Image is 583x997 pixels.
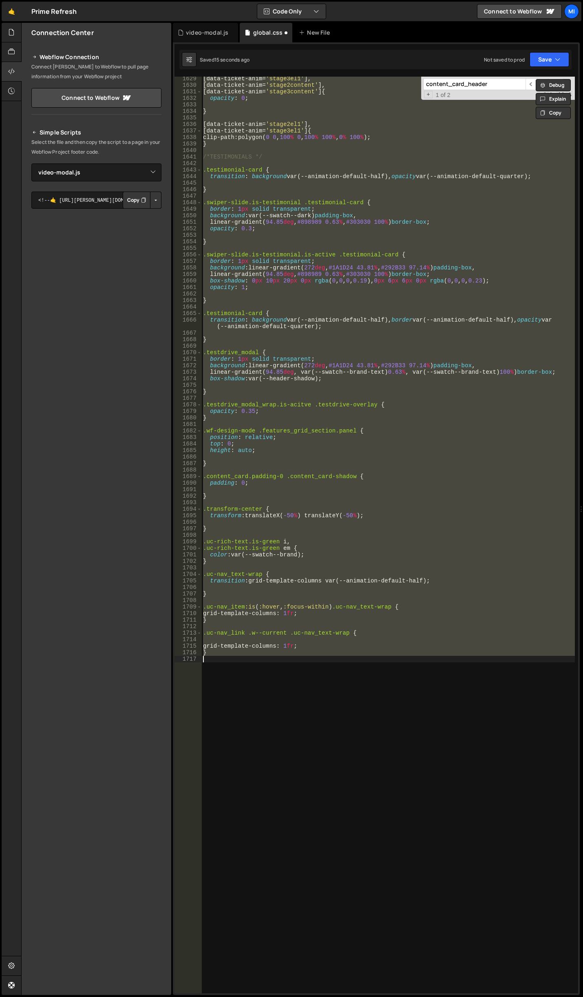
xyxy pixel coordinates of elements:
[174,467,202,473] div: 1688
[174,278,202,284] div: 1660
[174,115,202,121] div: 1635
[186,29,228,37] div: video-modal.js
[174,434,202,441] div: 1683
[174,232,202,238] div: 1653
[174,291,202,297] div: 1662
[174,636,202,643] div: 1714
[536,93,571,105] button: Explain
[174,415,202,421] div: 1680
[31,128,161,137] h2: Simple Scripts
[174,82,202,88] div: 1630
[174,330,202,336] div: 1667
[174,108,202,115] div: 1634
[174,212,202,219] div: 1650
[564,4,579,19] a: Mi
[31,62,161,82] p: Connect [PERSON_NAME] to Webflow to pull page information from your Webflow project
[174,154,202,160] div: 1641
[174,101,202,108] div: 1633
[174,121,202,128] div: 1636
[174,258,202,265] div: 1657
[174,401,202,408] div: 1678
[174,395,202,401] div: 1677
[174,578,202,584] div: 1705
[174,271,202,278] div: 1659
[174,630,202,636] div: 1713
[2,2,22,21] a: 🤙
[174,551,202,558] div: 1701
[174,199,202,206] div: 1648
[174,597,202,604] div: 1708
[123,192,150,209] button: Copy
[31,88,161,108] a: Connect to Webflow
[174,532,202,538] div: 1698
[174,88,202,95] div: 1631
[174,193,202,199] div: 1647
[174,428,202,434] div: 1682
[174,493,202,499] div: 1692
[174,441,202,447] div: 1684
[174,460,202,467] div: 1687
[174,245,202,251] div: 1655
[174,656,202,662] div: 1717
[174,173,202,180] div: 1644
[253,29,283,37] div: global.css
[174,238,202,245] div: 1654
[174,375,202,382] div: 1674
[31,52,161,62] h2: Webflow Connection
[423,78,526,90] input: Search for
[174,349,202,356] div: 1670
[174,317,202,330] div: 1666
[174,480,202,486] div: 1690
[214,56,250,63] div: 15 seconds ago
[174,584,202,591] div: 1706
[174,362,202,369] div: 1672
[174,525,202,532] div: 1697
[174,382,202,388] div: 1675
[174,186,202,193] div: 1646
[174,486,202,493] div: 1691
[174,558,202,565] div: 1702
[174,617,202,623] div: 1711
[174,160,202,167] div: 1642
[174,134,202,141] div: 1638
[200,56,250,63] div: Saved
[174,473,202,480] div: 1689
[174,512,202,519] div: 1695
[174,284,202,291] div: 1661
[174,75,202,82] div: 1629
[536,79,571,91] button: Debug
[174,519,202,525] div: 1696
[174,141,202,147] div: 1639
[174,565,202,571] div: 1703
[174,297,202,304] div: 1663
[174,421,202,428] div: 1681
[174,506,202,512] div: 1694
[174,180,202,186] div: 1645
[257,4,326,19] button: Code Only
[174,310,202,317] div: 1665
[174,454,202,460] div: 1686
[174,343,202,349] div: 1669
[424,91,433,98] span: Toggle Replace mode
[174,591,202,597] div: 1707
[174,604,202,610] div: 1709
[174,251,202,258] div: 1656
[123,192,161,209] div: Button group with nested dropdown
[174,610,202,617] div: 1710
[477,4,562,19] a: Connect to Webflow
[536,107,571,119] button: Copy
[174,95,202,101] div: 1632
[530,52,569,67] button: Save
[174,499,202,506] div: 1693
[174,447,202,454] div: 1685
[174,649,202,656] div: 1716
[526,78,537,90] span: ​
[31,301,162,374] iframe: YouTube video player
[174,408,202,415] div: 1679
[174,128,202,134] div: 1637
[484,56,525,63] div: Not saved to prod
[174,623,202,630] div: 1712
[174,538,202,545] div: 1699
[31,28,94,37] h2: Connection Center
